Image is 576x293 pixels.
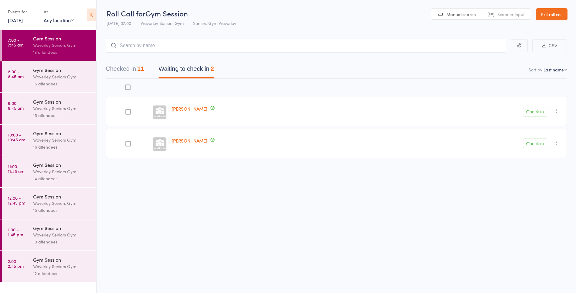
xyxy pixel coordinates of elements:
[210,65,214,72] div: 2
[8,17,23,23] a: [DATE]
[33,231,91,238] div: Waverley Seniors Gym
[33,80,91,87] div: 16 attendees
[33,67,91,73] div: Gym Session
[8,259,24,268] time: 2:00 - 2:45 pm
[497,11,525,17] span: Scanner input
[2,30,96,61] a: 7:00 -7:45 amGym SessionWaverley Seniors Gym13 attendees
[8,227,23,237] time: 1:00 - 1:45 pm
[33,73,91,80] div: Waverley Seniors Gym
[33,98,91,105] div: Gym Session
[145,8,188,18] span: Gym Session
[107,20,131,26] span: [DATE] 07:00
[8,37,23,47] time: 7:00 - 7:45 am
[107,8,145,18] span: Roll Call for
[532,39,567,52] button: CSV
[2,219,96,250] a: 1:00 -1:45 pmGym SessionWaverley Seniors Gym10 attendees
[33,175,91,182] div: 14 attendees
[33,105,91,112] div: Waverley Seniors Gym
[529,67,542,73] label: Sort by
[106,62,144,78] button: Checked in11
[2,251,96,282] a: 2:00 -2:45 pmGym SessionWaverley Seniors Gym12 attendees
[2,125,96,156] a: 10:00 -10:45 amGym SessionWaverley Seniors Gym16 attendees
[33,161,91,168] div: Gym Session
[33,270,91,277] div: 12 attendees
[193,20,236,26] span: Seniors Gym Waverley
[33,42,91,49] div: Waverley Seniors Gym
[33,225,91,231] div: Gym Session
[33,49,91,56] div: 13 attendees
[2,61,96,92] a: 8:00 -8:45 amGym SessionWaverley Seniors Gym16 attendees
[33,256,91,263] div: Gym Session
[523,107,547,116] button: Check in
[44,17,74,23] div: Any location
[33,193,91,200] div: Gym Session
[446,11,476,17] span: Manual search
[2,93,96,124] a: 9:00 -9:45 amGym SessionWaverley Seniors Gym15 attendees
[536,8,567,20] a: Exit roll call
[2,156,96,187] a: 11:00 -11:45 amGym SessionWaverley Seniors Gym14 attendees
[544,67,564,73] div: Last name
[8,195,25,205] time: 12:00 - 12:45 pm
[8,132,25,142] time: 10:00 - 10:45 am
[33,136,91,143] div: Waverley Seniors Gym
[33,112,91,119] div: 15 attendees
[523,139,547,148] button: Check in
[33,130,91,136] div: Gym Session
[33,200,91,207] div: Waverley Seniors Gym
[2,188,96,219] a: 12:00 -12:45 pmGym SessionWaverley Seniors Gym15 attendees
[8,101,24,110] time: 9:00 - 9:45 am
[33,238,91,245] div: 10 attendees
[33,263,91,270] div: Waverley Seniors Gym
[33,168,91,175] div: Waverley Seniors Gym
[33,35,91,42] div: Gym Session
[8,7,38,17] div: Events for
[137,65,144,72] div: 11
[8,69,24,79] time: 8:00 - 8:45 am
[33,143,91,150] div: 16 attendees
[158,62,214,78] button: Waiting to check in2
[8,164,24,174] time: 11:00 - 11:45 am
[141,20,184,26] span: Waverley Seniors Gym
[106,39,506,53] input: Search by name
[44,7,74,17] div: At
[172,137,207,144] a: [PERSON_NAME]
[33,207,91,214] div: 15 attendees
[172,105,207,112] a: [PERSON_NAME]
